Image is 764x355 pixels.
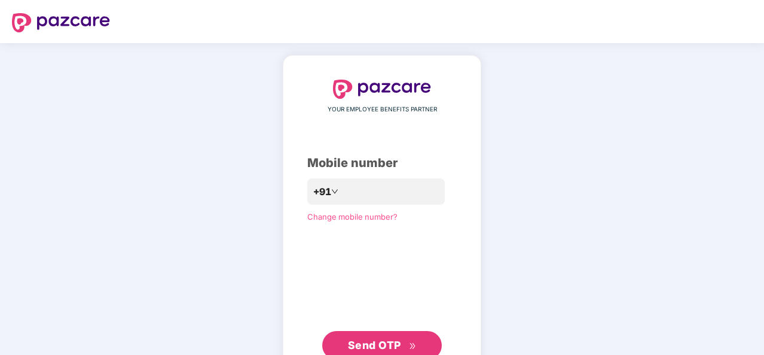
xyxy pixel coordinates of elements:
div: Mobile number [307,154,457,172]
span: Send OTP [348,339,401,351]
a: Change mobile number? [307,212,398,222]
img: logo [12,13,110,32]
img: logo [333,80,431,99]
span: YOUR EMPLOYEE BENEFITS PARTNER [328,105,437,114]
span: down [331,188,338,195]
span: double-right [409,342,417,350]
span: +91 [313,184,331,199]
